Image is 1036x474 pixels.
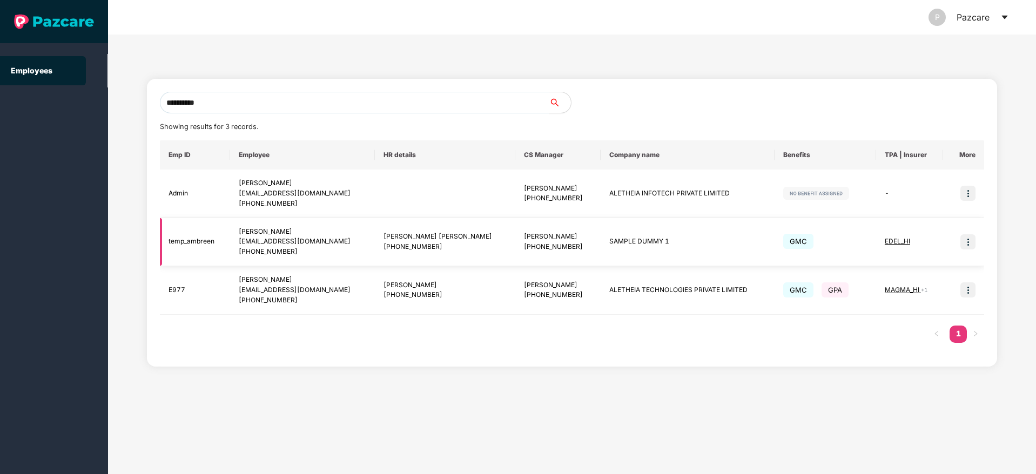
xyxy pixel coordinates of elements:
div: [EMAIL_ADDRESS][DOMAIN_NAME] [239,236,366,247]
div: [PHONE_NUMBER] [239,199,366,209]
th: Company name [601,140,775,170]
th: Employee [230,140,374,170]
span: search [549,98,571,107]
th: Emp ID [160,140,231,170]
div: [PHONE_NUMBER] [524,242,592,252]
span: GMC [783,234,813,249]
li: Previous Page [928,326,945,343]
span: P [935,9,940,26]
li: 1 [950,326,967,343]
th: More [943,140,984,170]
li: Next Page [967,326,984,343]
th: TPA | Insurer [876,140,943,170]
td: ALETHEIA INFOTECH PRIVATE LIMITED [601,170,775,218]
span: MAGMA_HI [885,286,921,294]
div: [PERSON_NAME] [239,178,366,188]
span: left [933,330,940,337]
div: [EMAIL_ADDRESS][DOMAIN_NAME] [239,188,366,199]
div: - [885,188,934,199]
div: [PHONE_NUMBER] [239,247,366,257]
th: Benefits [775,140,876,170]
div: [PERSON_NAME] [PERSON_NAME] [384,232,507,242]
div: [PERSON_NAME] [524,232,592,242]
td: E977 [160,266,231,315]
td: temp_ambreen [160,218,231,267]
div: [PERSON_NAME] [239,227,366,237]
div: [PHONE_NUMBER] [384,242,507,252]
img: icon [960,282,976,297]
div: [PERSON_NAME] [524,280,592,290]
span: caret-down [1000,13,1009,22]
td: Admin [160,170,231,218]
span: EDEL_HI [885,237,910,245]
div: [PERSON_NAME] [384,280,507,290]
span: + 1 [921,287,927,293]
div: [PHONE_NUMBER] [384,290,507,300]
img: svg+xml;base64,PHN2ZyB4bWxucz0iaHR0cDovL3d3dy53My5vcmcvMjAwMC9zdmciIHdpZHRoPSIxMjIiIGhlaWdodD0iMj... [783,187,849,200]
th: HR details [375,140,516,170]
div: [PHONE_NUMBER] [524,193,592,204]
button: right [967,326,984,343]
th: CS Manager [515,140,601,170]
div: [PERSON_NAME] [524,184,592,194]
td: SAMPLE DUMMY 1 [601,218,775,267]
button: left [928,326,945,343]
img: icon [960,234,976,249]
span: GPA [822,282,849,297]
div: [PERSON_NAME] [239,275,366,285]
div: [PHONE_NUMBER] [524,290,592,300]
a: Employees [11,66,52,75]
img: icon [960,186,976,201]
div: [PHONE_NUMBER] [239,295,366,306]
span: right [972,330,979,337]
span: Showing results for 3 records. [160,123,258,131]
td: ALETHEIA TECHNOLOGIES PRIVATE LIMITED [601,266,775,315]
span: GMC [783,282,813,297]
button: search [549,92,571,113]
a: 1 [950,326,967,342]
div: [EMAIL_ADDRESS][DOMAIN_NAME] [239,285,366,295]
